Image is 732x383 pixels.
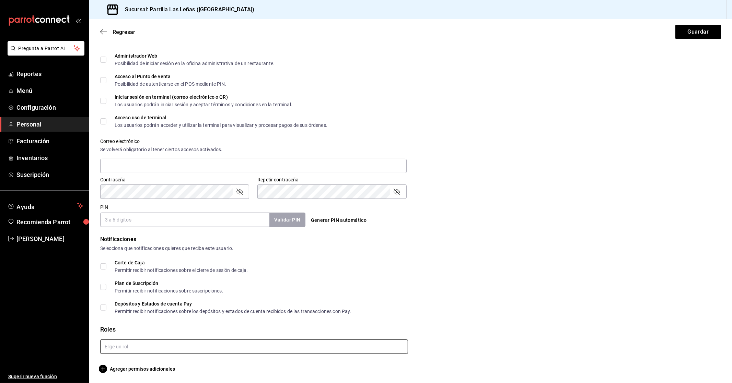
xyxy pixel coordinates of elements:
div: Corte de Caja [115,260,248,265]
span: Pregunta a Parrot AI [19,45,74,52]
div: Roles [100,325,721,334]
button: Guardar [675,25,721,39]
button: Pregunta a Parrot AI [8,41,84,56]
span: Recomienda Parrot [16,217,83,227]
button: Regresar [100,29,135,35]
div: Permitir recibir notificaciones sobre el cierre de sesión de caja. [115,268,248,273]
button: passwordField [393,188,401,196]
div: Acceso uso de terminal [115,115,327,120]
a: Pregunta a Parrot AI [5,50,84,57]
span: Configuración [16,103,83,112]
label: Contraseña [100,178,249,182]
div: Acceso al Punto de venta [115,74,226,79]
label: PIN [100,205,108,210]
input: Elige un rol [100,339,408,354]
div: Permitir recibir notificaciones sobre los depósitos y estados de cuenta recibidos de las transacc... [115,309,351,314]
div: Selecciona que notificaciones quieres que reciba este usuario. [100,245,721,252]
label: Correo electrónico [100,139,407,144]
label: Repetir contraseña [257,178,406,182]
div: Los usuarios podrán acceder y utilizar la terminal para visualizar y procesar pagos de sus órdenes. [115,123,327,128]
div: Se volverá obligatorio al tener ciertos accesos activados. [100,146,407,153]
div: Permitir recibir notificaciones sobre suscripciones. [115,288,223,293]
button: open_drawer_menu [75,18,81,23]
div: Administrador Web [115,53,275,58]
span: [PERSON_NAME] [16,234,83,243]
span: Inventarios [16,153,83,163]
span: Menú [16,86,83,95]
button: Generar PIN automático [308,214,370,227]
input: 3 a 6 dígitos [100,213,269,227]
span: Sugerir nueva función [8,373,83,380]
span: Ayuda [16,202,74,210]
div: Iniciar sesión en terminal (correo electrónico o QR) [115,95,292,99]
span: Suscripción [16,170,83,179]
div: Depósitos y Estados de cuenta Pay [115,301,351,306]
h3: Sucursal: Parrilla Las Leñas ([GEOGRAPHIC_DATA]) [119,5,254,14]
div: Posibilidad de iniciar sesión en la oficina administrativa de un restaurante. [115,61,275,66]
span: Personal [16,120,83,129]
span: Facturación [16,136,83,146]
button: passwordField [235,188,244,196]
div: Notificaciones [100,235,721,243]
div: Posibilidad de autenticarse en el POS mediante PIN. [115,82,226,86]
span: Regresar [113,29,135,35]
button: Agregar permisos adicionales [100,365,175,373]
span: Reportes [16,69,83,79]
div: Los usuarios podrán iniciar sesión y aceptar términos y condiciones en la terminal. [115,102,292,107]
div: Plan de Suscripción [115,281,223,286]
